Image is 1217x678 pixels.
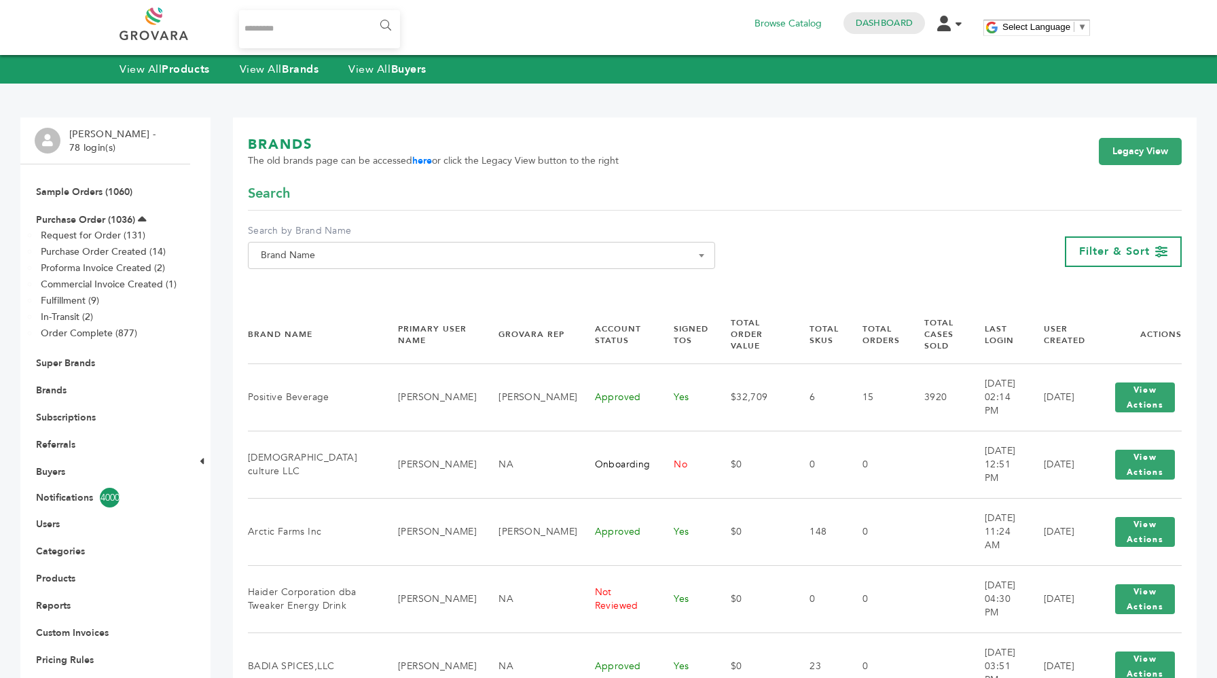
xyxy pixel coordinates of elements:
strong: Products [162,62,209,77]
a: Buyers [36,465,65,478]
a: Notifications4000 [36,488,175,507]
a: Reports [36,599,71,612]
th: Total Order Value [714,306,793,363]
button: View Actions [1115,382,1175,412]
a: Proforma Invoice Created (2) [41,262,165,274]
td: $0 [714,498,793,565]
img: profile.png [35,128,60,154]
td: 15 [846,363,907,431]
td: [DATE] 12:51 PM [968,431,1027,498]
a: Browse Catalog [755,16,822,31]
td: [DATE] 04:30 PM [968,565,1027,632]
th: Grovara Rep [482,306,577,363]
td: Not Reviewed [578,565,657,632]
td: Yes [657,565,714,632]
td: [PERSON_NAME] [381,498,482,565]
td: [DATE] [1027,498,1091,565]
td: Onboarding [578,431,657,498]
span: Select Language [1002,22,1070,32]
th: Last Login [968,306,1027,363]
td: [PERSON_NAME] [381,565,482,632]
span: 4000 [100,488,120,507]
input: Search... [239,10,400,48]
span: The old brands page can be accessed or click the Legacy View button to the right [248,154,619,168]
a: Commercial Invoice Created (1) [41,278,177,291]
a: Super Brands [36,357,95,370]
td: 0 [793,431,845,498]
td: Approved [578,363,657,431]
span: Search [248,184,290,203]
a: Brands [36,384,67,397]
td: [DEMOGRAPHIC_DATA] culture LLC [248,431,381,498]
span: Filter & Sort [1079,244,1150,259]
td: 6 [793,363,845,431]
a: Select Language​ [1002,22,1087,32]
strong: Brands [282,62,319,77]
td: 0 [846,431,907,498]
td: [DATE] [1027,565,1091,632]
th: User Created [1027,306,1091,363]
a: View AllBuyers [348,62,426,77]
a: Sample Orders (1060) [36,185,132,198]
td: Arctic Farms Inc [248,498,381,565]
a: Pricing Rules [36,654,94,666]
td: [DATE] 02:14 PM [968,363,1027,431]
th: Actions [1091,306,1182,363]
a: View AllBrands [240,62,319,77]
a: Legacy View [1099,138,1182,165]
a: Products [36,572,75,585]
th: Brand Name [248,306,381,363]
td: [DATE] 11:24 AM [968,498,1027,565]
td: [PERSON_NAME] [381,363,482,431]
td: Yes [657,498,714,565]
a: Categories [36,545,85,558]
td: No [657,431,714,498]
h1: BRANDS [248,135,619,154]
th: Account Status [578,306,657,363]
td: [DATE] [1027,431,1091,498]
button: View Actions [1115,450,1175,480]
td: [DATE] [1027,363,1091,431]
span: Brand Name [255,246,708,265]
td: Approved [578,498,657,565]
td: NA [482,565,577,632]
label: Search by Brand Name [248,224,715,238]
th: Total Orders [846,306,907,363]
th: Primary User Name [381,306,482,363]
th: Total Cases Sold [907,306,968,363]
td: 0 [793,565,845,632]
li: [PERSON_NAME] - 78 login(s) [69,128,159,154]
a: Referrals [36,438,75,451]
a: Purchase Order (1036) [36,213,135,226]
td: [PERSON_NAME] [482,363,577,431]
td: Positive Beverage [248,363,381,431]
a: here [412,154,432,167]
td: Haider Corporation dba Tweaker Energy Drink [248,565,381,632]
a: In-Transit (2) [41,310,93,323]
span: Brand Name [248,242,715,269]
span: ▼ [1078,22,1087,32]
a: Users [36,518,60,531]
td: $32,709 [714,363,793,431]
a: Subscriptions [36,411,96,424]
td: $0 [714,565,793,632]
a: Dashboard [856,17,913,29]
a: Request for Order (131) [41,229,145,242]
button: View Actions [1115,517,1175,547]
td: [PERSON_NAME] [482,498,577,565]
a: View AllProducts [120,62,210,77]
td: 0 [846,565,907,632]
td: [PERSON_NAME] [381,431,482,498]
td: Yes [657,363,714,431]
td: 3920 [907,363,968,431]
a: Order Complete (877) [41,327,137,340]
strong: Buyers [391,62,426,77]
td: $0 [714,431,793,498]
a: Purchase Order Created (14) [41,245,166,258]
a: Custom Invoices [36,626,109,639]
th: Signed TOS [657,306,714,363]
td: NA [482,431,577,498]
a: Fulfillment (9) [41,294,99,307]
td: 0 [846,498,907,565]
